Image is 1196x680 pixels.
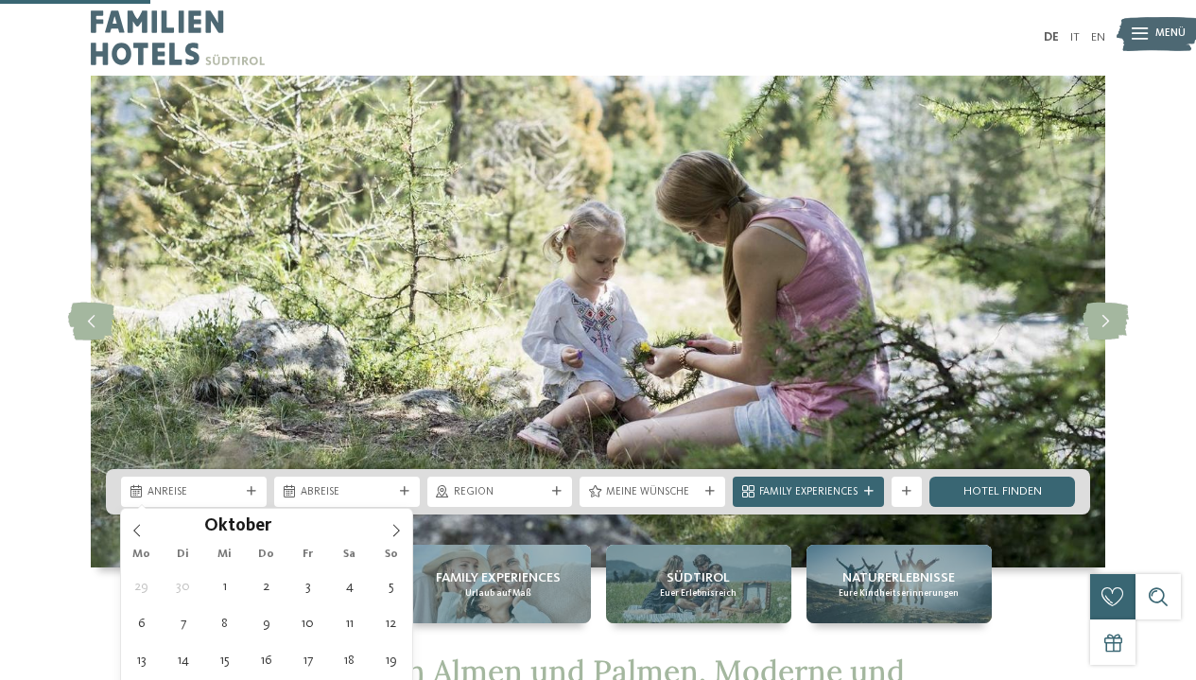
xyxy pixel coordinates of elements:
span: Oktober 12, 2025 [373,604,409,641]
span: Family Experiences [759,485,858,500]
img: Familienhotels in Meran – Abwechslung pur! [91,76,1105,567]
span: Naturerlebnisse [842,568,955,587]
span: Mi [204,549,246,561]
a: IT [1070,31,1080,44]
a: Familienhotels in Meran – Abwechslung pur! Naturerlebnisse Eure Kindheitserinnerungen [806,545,992,623]
span: Oktober 14, 2025 [165,641,201,678]
span: Mo [121,549,163,561]
span: Fr [287,549,329,561]
span: Region [454,485,546,500]
span: Oktober 10, 2025 [289,604,326,641]
span: Euer Erlebnisreich [660,587,737,600]
span: Südtirol [667,568,730,587]
span: Oktober 7, 2025 [165,604,201,641]
span: Oktober 9, 2025 [248,604,285,641]
span: September 30, 2025 [165,567,201,604]
span: So [371,549,412,561]
a: EN [1091,31,1105,44]
span: Eure Kindheitserinnerungen [839,587,959,600]
span: Oktober [204,518,271,536]
span: Oktober 8, 2025 [206,604,243,641]
span: September 29, 2025 [123,567,160,604]
span: Oktober 11, 2025 [331,604,368,641]
a: DE [1044,31,1059,44]
input: Year [271,515,334,535]
span: Oktober 17, 2025 [289,641,326,678]
span: Di [163,549,204,561]
span: Oktober 13, 2025 [123,641,160,678]
span: Oktober 2, 2025 [248,567,285,604]
span: Anreise [147,485,240,500]
span: Oktober 16, 2025 [248,641,285,678]
span: Urlaub auf Maß [465,587,531,600]
span: Sa [329,549,371,561]
span: Meine Wünsche [606,485,699,500]
span: Oktober 4, 2025 [331,567,368,604]
span: Abreise [301,485,393,500]
span: Oktober 3, 2025 [289,567,326,604]
span: Oktober 5, 2025 [373,567,409,604]
span: Oktober 6, 2025 [123,604,160,641]
a: Familienhotels in Meran – Abwechslung pur! Family Experiences Urlaub auf Maß [406,545,591,623]
a: Familienhotels in Meran – Abwechslung pur! Südtirol Euer Erlebnisreich [606,545,791,623]
span: Do [246,549,287,561]
span: Oktober 1, 2025 [206,567,243,604]
span: Oktober 15, 2025 [206,641,243,678]
span: Menü [1155,26,1186,42]
a: Hotel finden [929,477,1075,507]
span: Family Experiences [436,568,561,587]
span: Oktober 19, 2025 [373,641,409,678]
span: Oktober 18, 2025 [331,641,368,678]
